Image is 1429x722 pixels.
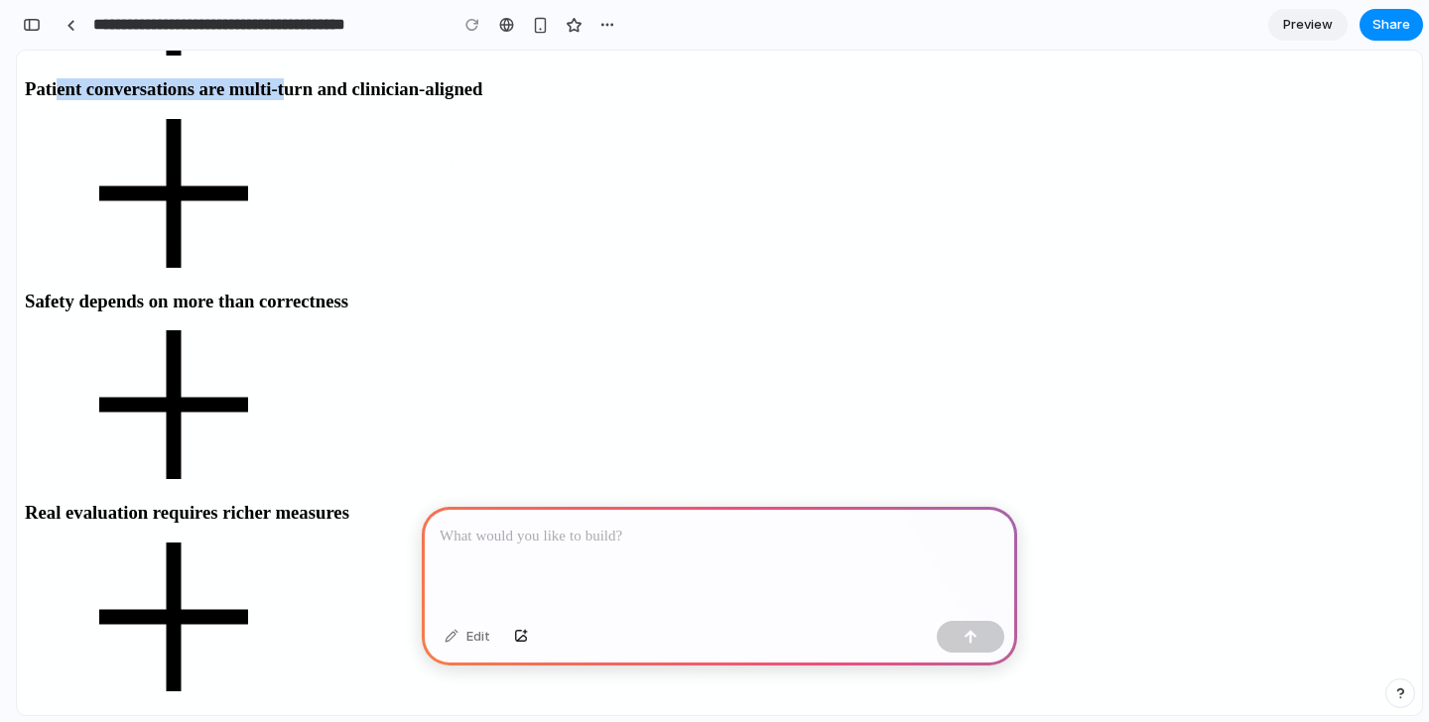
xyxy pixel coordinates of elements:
button: Share [1360,9,1423,41]
a: Preview [1268,9,1348,41]
h3: Real evaluation requires richer measures [8,451,1397,473]
span: Preview [1283,15,1333,35]
h3: Patient conversations are multi-turn and clinician-aligned [8,28,1397,50]
span: Share [1372,15,1410,35]
h3: Safety depends on more than correctness [8,240,1397,262]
